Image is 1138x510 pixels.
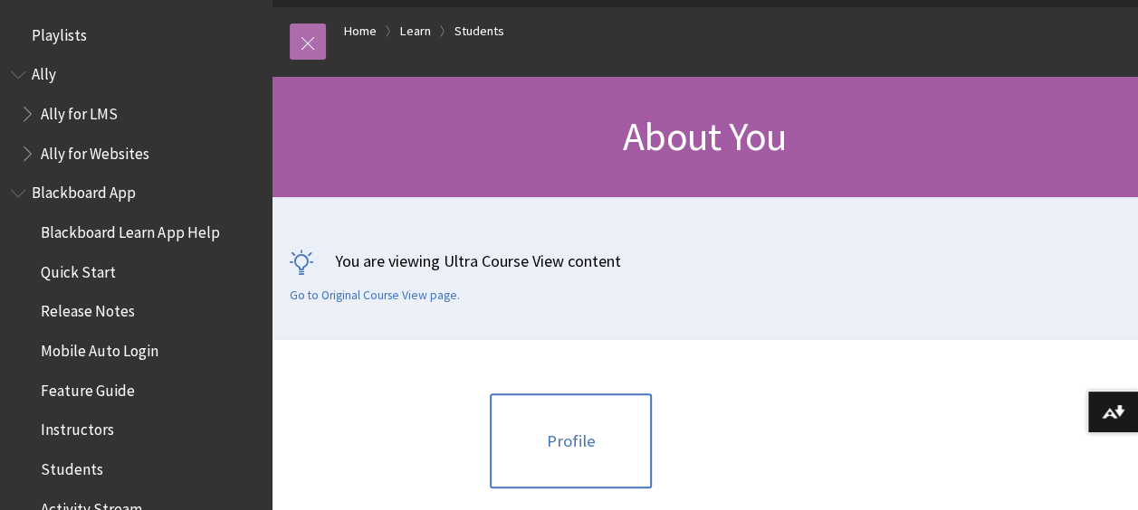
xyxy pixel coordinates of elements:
nav: Book outline for Anthology Ally Help [11,60,261,169]
a: Students [454,20,504,42]
span: Feature Guide [41,375,135,400]
span: Ally for Websites [41,138,149,163]
span: Quick Start [41,257,116,281]
span: Release Notes [41,297,135,321]
span: Mobile Auto Login [41,335,158,360]
nav: Book outline for Playlists [11,20,261,51]
span: Blackboard App [32,178,136,203]
span: About You [623,111,787,161]
p: You are viewing Ultra Course View content [290,250,1120,272]
span: Blackboard Learn App Help [41,217,219,241]
span: Instructors [41,415,114,439]
a: Profile [490,393,651,489]
span: Ally for LMS [41,99,118,123]
a: Learn [400,20,431,42]
span: Playlists [32,20,87,44]
span: Ally [32,60,56,84]
a: Home [344,20,377,42]
a: Go to Original Course View page. [290,288,460,304]
span: Students [41,454,103,478]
